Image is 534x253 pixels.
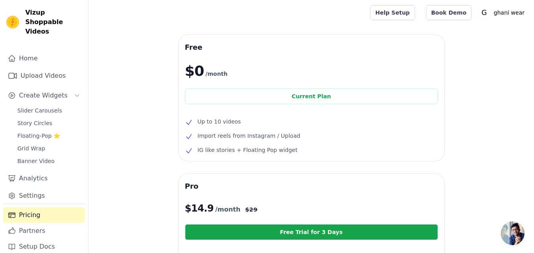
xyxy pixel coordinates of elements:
[426,5,472,20] a: Book Demo
[13,118,85,129] a: Story Circles
[3,207,85,223] a: Pricing
[185,202,214,215] span: $ 14.9
[13,143,85,154] a: Grid Wrap
[3,51,85,66] a: Home
[491,6,528,20] p: ghani wear
[501,221,525,245] div: Open chat
[13,130,85,141] a: Floating-Pop ⭐
[17,119,52,127] span: Story Circles
[6,16,19,28] img: Vizup
[185,180,438,193] h3: Pro
[13,105,85,116] a: Slider Carousels
[370,5,415,20] a: Help Setup
[17,107,62,114] span: Slider Carousels
[19,91,68,100] span: Create Widgets
[206,69,228,79] span: /month
[185,63,204,79] span: $0
[13,156,85,167] a: Banner Video
[215,205,240,214] span: /month
[478,6,528,20] button: G ghani wear
[17,144,45,152] span: Grid Wrap
[25,8,82,36] span: Vizup Shoppable Videos
[245,206,257,214] span: $ 29
[198,131,300,141] span: Import reels from Instagram / Upload
[3,188,85,204] a: Settings
[198,145,298,155] span: IG like stories + Floating Pop widget
[198,117,241,126] span: Up to 10 videos
[3,223,85,239] a: Partners
[3,68,85,84] a: Upload Videos
[185,41,438,54] h3: Free
[185,88,438,104] div: Current Plan
[17,132,60,140] span: Floating-Pop ⭐
[3,171,85,186] a: Analytics
[481,9,487,17] text: G
[17,157,55,165] span: Banner Video
[185,224,438,240] a: Free Trial for 3 Days
[3,88,85,103] button: Create Widgets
